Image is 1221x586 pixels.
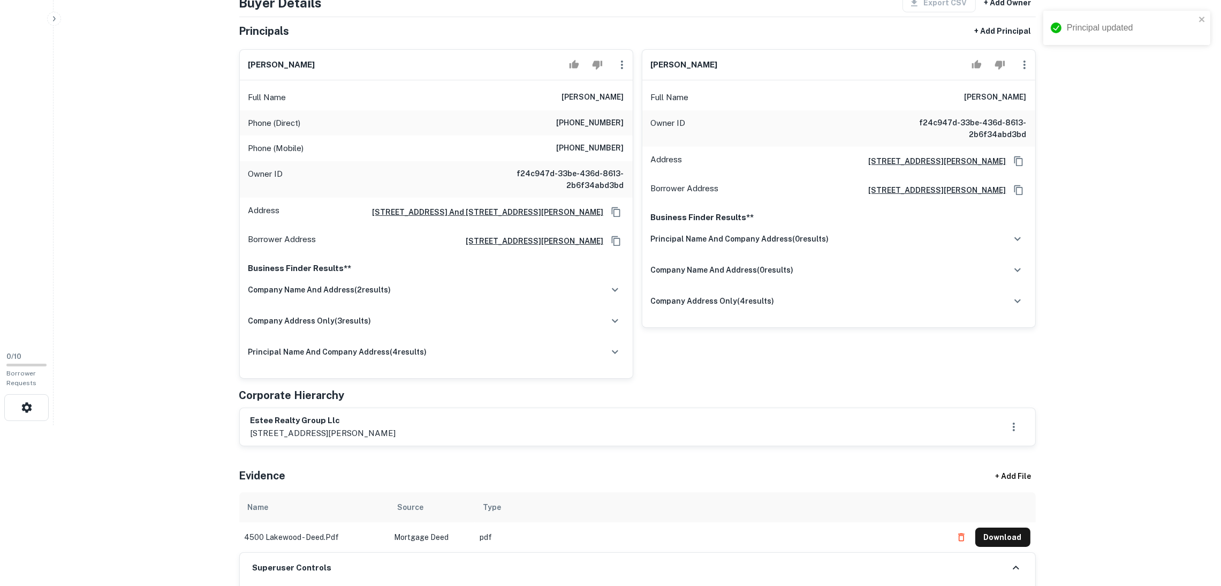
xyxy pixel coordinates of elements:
[389,522,475,552] td: Mortgage Deed
[6,352,21,360] span: 0 / 10
[990,54,1009,76] button: Reject
[248,91,286,104] p: Full Name
[248,59,315,71] h6: [PERSON_NAME]
[608,204,624,220] button: Copy Address
[562,91,624,104] h6: [PERSON_NAME]
[970,21,1036,41] button: + Add Principal
[651,264,794,276] h6: company name and address ( 0 results)
[364,206,604,218] a: [STREET_ADDRESS] And [STREET_ADDRESS][PERSON_NAME]
[1011,153,1027,169] button: Copy Address
[651,91,689,104] p: Full Name
[651,233,829,245] h6: principal name and company address ( 0 results)
[1199,15,1206,25] button: close
[967,54,986,76] button: Accept
[239,387,345,403] h5: Corporate Hierarchy
[253,562,332,574] h6: Superuser Controls
[475,492,946,522] th: Type
[475,522,946,552] td: pdf
[651,153,682,169] p: Address
[496,168,624,191] h6: f24c947d-33be-436d-8613-2b6f34abd3bd
[239,492,389,522] th: Name
[651,211,1027,224] p: Business Finder Results**
[975,528,1030,547] button: Download
[248,233,316,249] p: Borrower Address
[398,501,424,514] div: Source
[248,315,371,327] h6: company address only ( 3 results)
[239,492,1036,552] div: scrollable content
[1167,500,1221,552] iframe: Chat Widget
[1011,182,1027,198] button: Copy Address
[239,23,290,39] h5: Principals
[248,501,269,514] div: Name
[251,427,396,440] p: [STREET_ADDRESS][PERSON_NAME]
[860,155,1006,167] a: [STREET_ADDRESS][PERSON_NAME]
[1067,21,1195,34] div: Principal updated
[860,184,1006,196] a: [STREET_ADDRESS][PERSON_NAME]
[608,233,624,249] button: Copy Address
[248,262,624,275] p: Business Finder Results**
[6,370,36,387] span: Borrower Requests
[976,467,1051,486] div: + Add File
[251,415,396,427] h6: estee realty group llc
[565,54,583,76] button: Accept
[557,142,624,155] h6: [PHONE_NUMBER]
[248,142,304,155] p: Phone (Mobile)
[651,182,719,198] p: Borrower Address
[965,91,1027,104] h6: [PERSON_NAME]
[557,117,624,130] h6: [PHONE_NUMBER]
[248,168,283,191] p: Owner ID
[651,295,775,307] h6: company address only ( 4 results)
[248,204,280,220] p: Address
[239,522,389,552] td: 4500 lakewood - deed.pdf
[248,284,391,296] h6: company name and address ( 2 results)
[898,117,1027,140] h6: f24c947d-33be-436d-8613-2b6f34abd3bd
[651,59,718,71] h6: [PERSON_NAME]
[389,492,475,522] th: Source
[239,468,286,484] h5: Evidence
[248,117,301,130] p: Phone (Direct)
[588,54,606,76] button: Reject
[248,346,427,358] h6: principal name and company address ( 4 results)
[458,235,604,247] a: [STREET_ADDRESS][PERSON_NAME]
[651,117,686,140] p: Owner ID
[483,501,502,514] div: Type
[952,529,971,546] button: Delete file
